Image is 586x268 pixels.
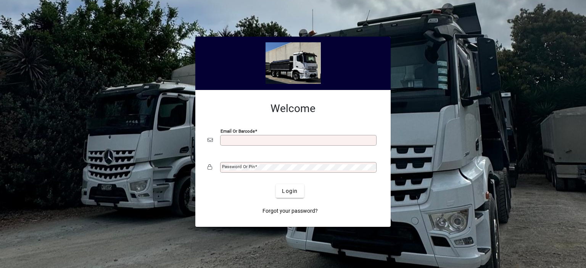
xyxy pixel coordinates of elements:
button: Login [276,184,304,198]
span: Login [282,187,298,195]
h2: Welcome [208,102,378,115]
mat-label: Email or Barcode [221,128,255,134]
span: Forgot your password? [262,207,318,215]
mat-label: Password or Pin [222,164,255,169]
a: Forgot your password? [259,204,321,218]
